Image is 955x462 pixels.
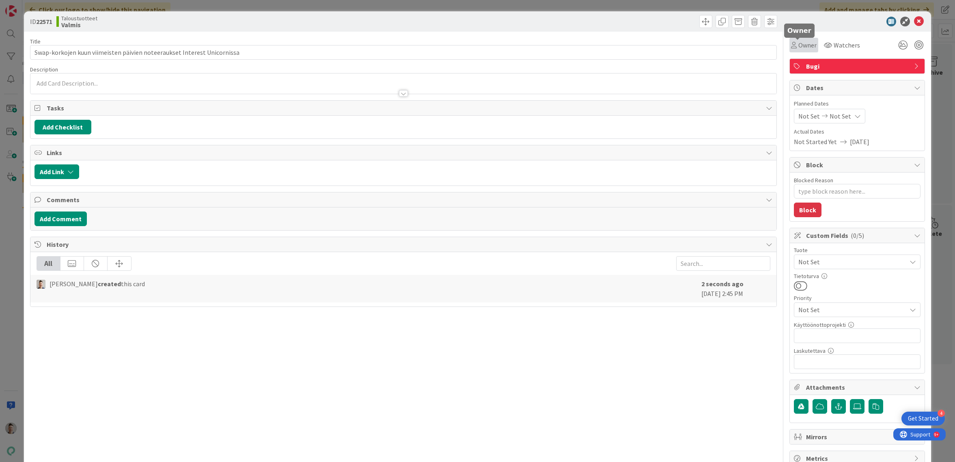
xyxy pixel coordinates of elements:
span: Block [806,160,910,170]
button: Add Comment [34,212,87,226]
div: Get Started [908,415,938,423]
span: Links [47,148,762,158]
span: Not Set [798,111,820,121]
div: [DATE] 2:45 PM [701,279,770,298]
span: Comments [47,195,762,205]
div: All [37,257,60,270]
b: Valmis [61,22,97,28]
b: 22571 [36,17,52,26]
div: 4 [938,410,945,417]
b: created [98,280,121,288]
span: Watchers [834,40,860,50]
span: Not Set [798,256,902,268]
span: Attachments [806,382,910,392]
input: type card name here... [30,45,777,60]
button: Add Link [34,164,79,179]
span: Owner [798,40,817,50]
span: Description [30,66,58,73]
label: Käyttöönottoprojekti [794,321,846,328]
span: Mirrors [806,432,910,442]
span: Support [17,1,37,11]
span: Actual Dates [794,127,921,136]
span: Bugi [806,61,910,71]
h5: Owner [787,27,811,35]
span: History [47,240,762,249]
button: Add Checklist [34,120,91,134]
span: Not Started Yet [794,137,837,147]
label: Blocked Reason [794,177,833,184]
span: [PERSON_NAME] this card [50,279,145,289]
label: Title [30,38,41,45]
b: 2 seconds ago [701,280,744,288]
span: Custom Fields [806,231,910,240]
span: Not Set [830,111,851,121]
span: Dates [806,83,910,93]
span: ( 0/5 ) [851,231,864,240]
span: Planned Dates [794,99,921,108]
span: Taloustuotteet [61,15,97,22]
div: 9+ [41,3,45,10]
div: Tuote [794,247,921,253]
button: Block [794,203,821,217]
div: Priority [794,295,921,301]
span: Not Set [798,304,902,315]
label: Laskutettava [794,347,826,354]
span: [DATE] [850,137,869,147]
img: TN [37,280,45,289]
input: Search... [676,256,770,271]
div: Tietoturva [794,273,921,279]
span: Tasks [47,103,762,113]
span: ID [30,17,52,26]
div: Open Get Started checklist, remaining modules: 4 [901,412,945,425]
